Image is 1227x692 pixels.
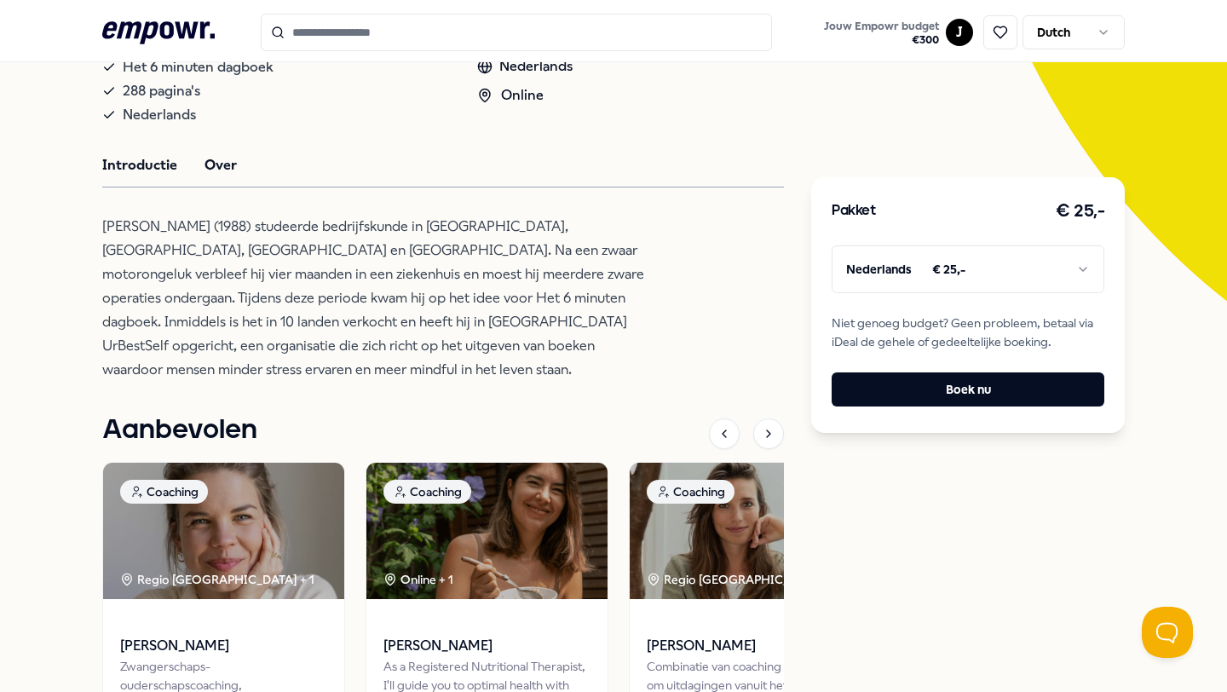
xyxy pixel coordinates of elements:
span: Nederlands [123,103,196,127]
span: [PERSON_NAME] [120,635,327,657]
div: Coaching [383,480,471,504]
div: Coaching [120,480,208,504]
span: € 300 [824,33,939,47]
h1: Aanbevolen [102,409,257,452]
p: [PERSON_NAME] (1988) studeerde bedrijfskunde in [GEOGRAPHIC_DATA], [GEOGRAPHIC_DATA], [GEOGRAPHIC... [102,215,656,382]
div: Online [477,84,573,107]
a: Jouw Empowr budget€300 [817,14,946,50]
button: Over [204,154,237,176]
span: [PERSON_NAME] [383,635,590,657]
div: Regio [GEOGRAPHIC_DATA] [647,570,827,589]
button: Boek nu [832,372,1104,407]
span: 288 pagina's [123,79,200,103]
span: Niet genoeg budget? Geen probleem, betaal via iDeal de gehele of gedeeltelijke boeking. [832,314,1104,352]
span: Jouw Empowr budget [824,20,939,33]
button: J [946,19,973,46]
iframe: Help Scout Beacon - Open [1142,607,1193,658]
span: [PERSON_NAME] [647,635,854,657]
div: Regio [GEOGRAPHIC_DATA] + 1 [120,570,314,589]
h3: € 25,- [1056,198,1104,225]
button: Jouw Empowr budget€300 [821,16,942,50]
div: Coaching [647,480,734,504]
img: package image [103,463,344,599]
input: Search for products, categories or subcategories [261,14,772,51]
img: package image [630,463,871,599]
h3: Pakket [832,200,876,222]
img: package image [366,463,608,599]
div: Online + 1 [383,570,453,589]
button: Introductie [102,154,177,176]
span: Het 6 minuten dagboek [123,55,274,79]
div: Nederlands [477,55,573,78]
